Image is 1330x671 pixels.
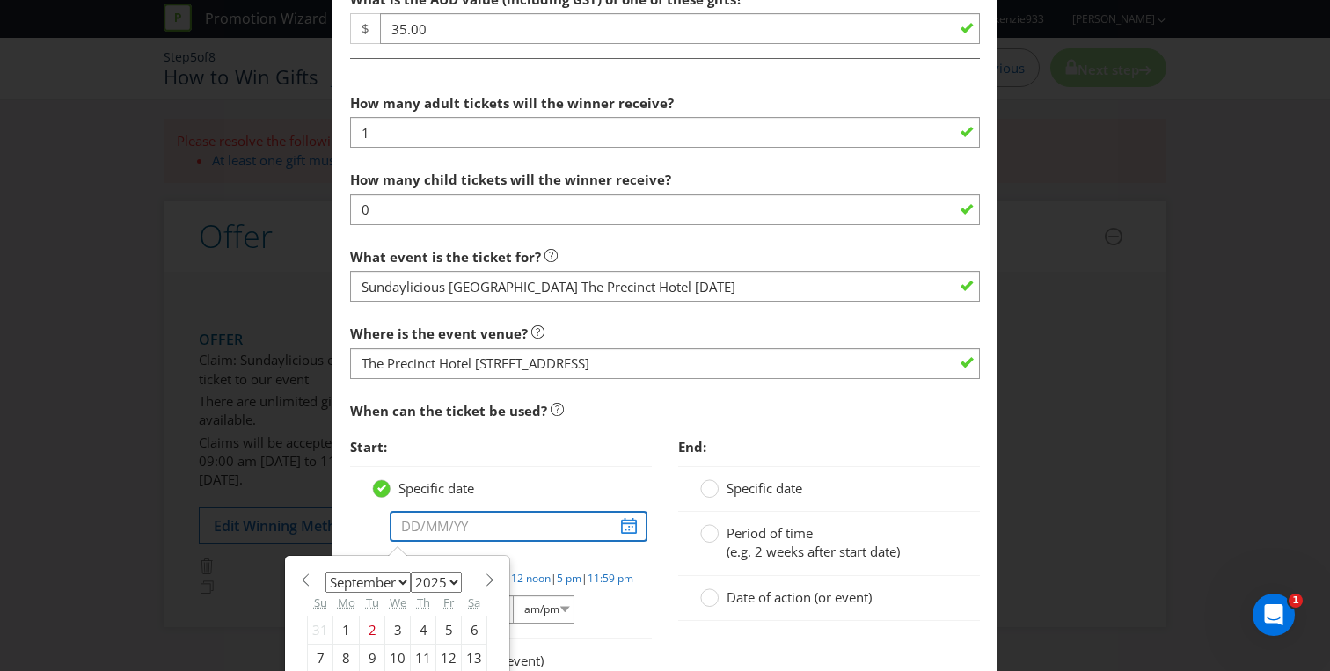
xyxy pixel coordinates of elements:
span: | [581,571,588,586]
a: 5 pm [557,571,581,586]
span: Where is the event venue? [350,325,528,342]
div: 1 [333,616,360,644]
span: Period of time [727,524,813,542]
span: Specific date [727,479,802,497]
input: the Plaza Ballroom, Regent Theatre, Melbourne [350,348,980,379]
iframe: Intercom live chat [1253,594,1295,636]
span: Specific date [398,479,474,497]
div: 3 [385,616,411,644]
input: DD/MM/YY [390,511,647,542]
span: What event is the ticket for? [350,248,541,266]
div: 4 [411,616,436,644]
div: 6 [462,616,487,644]
span: | [551,571,557,586]
abbr: Thursday [417,594,430,610]
abbr: Friday [443,594,454,610]
div: 2 [360,616,385,644]
div: 31 [308,616,333,644]
span: 1 [1289,594,1303,608]
a: 12 noon [511,571,551,586]
div: 5 [436,616,462,644]
span: How many adult tickets will the winner receive? [350,94,674,112]
span: (e.g. 2 weeks after start date) [727,543,900,560]
span: When can the ticket be used? [350,402,547,419]
abbr: Wednesday [390,594,406,610]
abbr: Saturday [468,594,480,610]
a: 11:59 pm [588,571,633,586]
input: the Starlight Children's Foundation Star Ball Melbourne 2017 [350,271,980,302]
span: End: [678,438,706,456]
span: $ [350,13,380,44]
abbr: Tuesday [366,594,379,610]
input: e.g. 100 [380,13,980,44]
abbr: Monday [338,594,355,610]
span: How many child tickets will the winner receive? [350,171,671,188]
span: Start: [350,438,387,456]
span: Date of action (or event) [727,588,872,606]
abbr: Sunday [314,594,327,610]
